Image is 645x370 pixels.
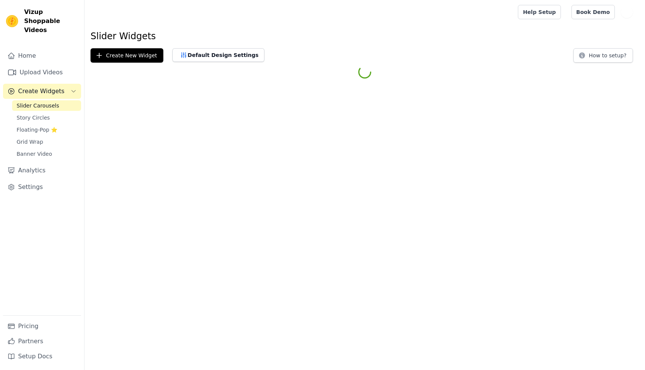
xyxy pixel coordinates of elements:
span: Create Widgets [18,87,64,96]
img: Vizup [6,15,18,27]
a: Settings [3,180,81,195]
button: Default Design Settings [172,48,264,62]
span: Slider Carousels [17,102,59,109]
a: Partners [3,334,81,349]
a: Home [3,48,81,63]
button: Create New Widget [91,48,163,63]
a: Analytics [3,163,81,178]
a: Story Circles [12,112,81,123]
a: Banner Video [12,149,81,159]
span: Banner Video [17,150,52,158]
a: Slider Carousels [12,100,81,111]
a: Floating-Pop ⭐ [12,124,81,135]
a: How to setup? [573,54,633,61]
span: Floating-Pop ⭐ [17,126,57,134]
a: Upload Videos [3,65,81,80]
span: Grid Wrap [17,138,43,146]
span: Vizup Shoppable Videos [24,8,78,35]
a: Help Setup [518,5,561,19]
button: How to setup? [573,48,633,63]
a: Grid Wrap [12,137,81,147]
a: Book Demo [571,5,615,19]
h1: Slider Widgets [91,30,639,42]
a: Pricing [3,319,81,334]
span: Story Circles [17,114,50,121]
a: Setup Docs [3,349,81,364]
button: Create Widgets [3,84,81,99]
